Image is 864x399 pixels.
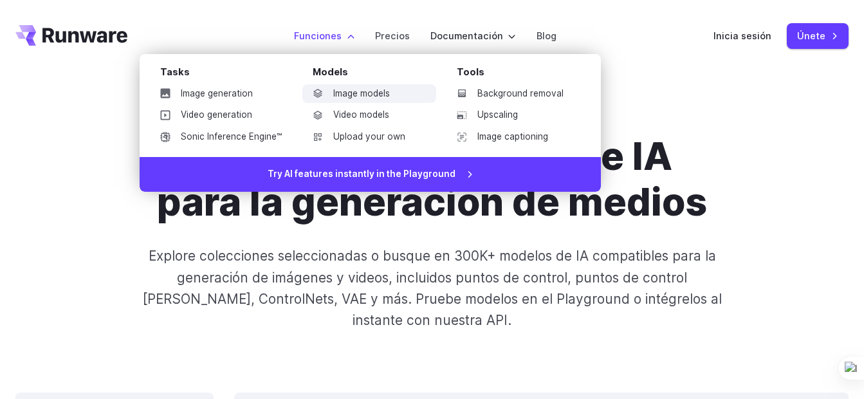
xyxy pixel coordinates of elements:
[446,84,580,104] a: Background removal
[140,157,601,192] a: Try AI features instantly in the Playground
[457,64,580,84] div: Tools
[375,28,410,43] a: Precios
[294,28,354,43] label: Funciones
[140,245,724,331] p: Explore colecciones seleccionadas o busque en 300K+ modelos de IA compatibles para la generación ...
[181,87,253,101] font: Image generation
[150,106,292,125] a: Video generation
[477,130,548,144] font: Image captioning
[15,25,127,46] a: Go to /
[537,28,556,43] a: Blog
[446,127,580,147] a: Image captioning
[150,127,292,147] a: Sonic Inference Engine™
[333,87,390,101] font: Image models
[713,28,771,43] a: Inicia sesión
[313,64,436,84] div: Models
[302,127,436,147] a: Upload your own
[160,64,292,84] div: Tasks
[150,84,292,104] a: Image generation
[430,28,516,43] label: Documentación
[333,108,389,122] font: Video models
[477,87,564,101] font: Background removal
[446,106,580,125] a: Upscaling
[787,23,849,48] a: Únete
[99,134,766,225] h1: Explore los modelos de IA para la generación de medios
[302,84,436,104] a: Image models
[477,108,518,122] font: Upscaling
[181,108,252,122] font: Video generation
[302,106,436,125] a: Video models
[181,130,282,144] font: Sonic Inference Engine™
[333,130,405,144] font: Upload your own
